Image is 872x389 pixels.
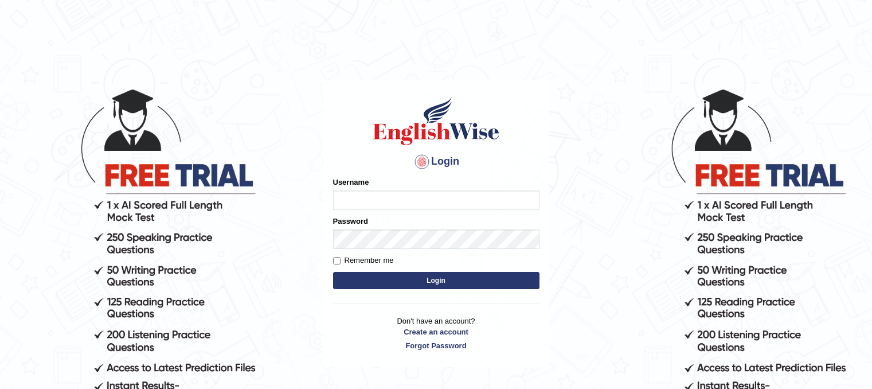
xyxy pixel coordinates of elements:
input: Remember me [333,257,341,264]
img: Logo of English Wise sign in for intelligent practice with AI [371,95,502,147]
label: Password [333,216,368,227]
a: Create an account [333,326,539,337]
button: Login [333,272,539,289]
h4: Login [333,153,539,171]
a: Forgot Password [333,340,539,351]
label: Username [333,177,369,188]
p: Don't have an account? [333,316,539,351]
label: Remember me [333,255,394,266]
